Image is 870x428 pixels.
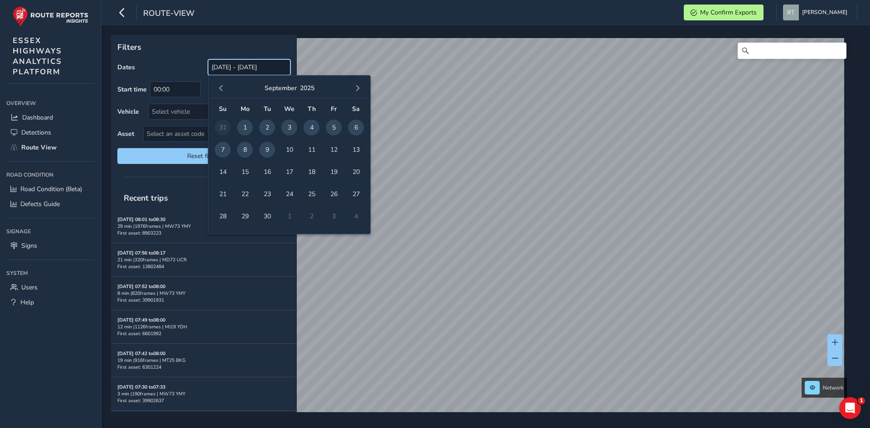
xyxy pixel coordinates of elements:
[823,384,844,391] span: Network
[117,384,165,390] strong: [DATE] 07:30 to 07:33
[13,6,88,27] img: rr logo
[6,225,95,238] div: Signage
[237,208,253,224] span: 29
[144,126,275,141] span: Select an asset code
[21,241,37,250] span: Signs
[802,5,847,20] span: [PERSON_NAME]
[241,105,250,113] span: Mo
[124,152,284,160] span: Reset filters
[117,148,290,164] button: Reset filters
[6,182,95,197] a: Road Condition (Beta)
[265,84,297,92] button: September
[117,230,161,236] span: First asset: 8903223
[331,105,337,113] span: Fr
[259,164,275,180] span: 16
[117,41,290,53] p: Filters
[215,164,231,180] span: 14
[839,397,861,419] iframe: Intercom live chat
[237,164,253,180] span: 15
[304,120,319,135] span: 4
[117,130,134,138] label: Asset
[117,216,165,223] strong: [DATE] 08:01 to 08:30
[783,5,799,20] img: diamond-layout
[259,142,275,158] span: 9
[6,280,95,295] a: Users
[117,263,164,270] span: First asset: 13802484
[326,164,342,180] span: 19
[6,238,95,253] a: Signs
[237,120,253,135] span: 1
[219,105,227,113] span: Su
[114,38,844,423] canvas: Map
[304,142,319,158] span: 11
[858,397,865,404] span: 1
[237,142,253,158] span: 8
[348,120,364,135] span: 6
[20,298,34,307] span: Help
[21,128,51,137] span: Detections
[215,208,231,224] span: 28
[6,140,95,155] a: Route View
[264,105,271,113] span: Tu
[308,105,316,113] span: Th
[143,8,194,20] span: route-view
[684,5,764,20] button: My Confirm Exports
[117,350,165,357] strong: [DATE] 07:42 to 08:00
[117,317,165,323] strong: [DATE] 07:49 to 08:00
[281,164,297,180] span: 17
[20,185,82,193] span: Road Condition (Beta)
[259,120,275,135] span: 2
[21,283,38,292] span: Users
[117,330,161,337] span: First asset: 6601992
[352,105,360,113] span: Sa
[117,297,164,303] span: First asset: 39901931
[117,85,147,94] label: Start time
[117,357,290,364] div: 19 min | 916 frames | MT25 BKG
[117,63,135,72] label: Dates
[326,120,342,135] span: 5
[348,186,364,202] span: 27
[259,186,275,202] span: 23
[117,186,174,210] span: Recent trips
[738,43,846,59] input: Search
[117,256,290,263] div: 21 min | 320 frames | MD72 UCR
[117,250,165,256] strong: [DATE] 07:56 to 08:17
[281,186,297,202] span: 24
[117,364,161,370] span: First asset: 6301224
[117,290,290,297] div: 8 min | 820 frames | MW73 YMY
[284,105,295,113] span: We
[6,96,95,110] div: Overview
[117,397,164,404] span: First asset: 39902637
[326,186,342,202] span: 26
[348,142,364,158] span: 13
[237,186,253,202] span: 22
[117,390,290,397] div: 3 min | 190 frames | MW73 YMY
[20,200,60,208] span: Defects Guide
[117,323,290,330] div: 12 min | 1126 frames | MJ19 YDH
[326,142,342,158] span: 12
[6,295,95,310] a: Help
[117,223,290,230] div: 29 min | 1976 frames | MW73 YMY
[281,120,297,135] span: 3
[215,142,231,158] span: 7
[300,84,314,92] button: 2025
[700,8,757,17] span: My Confirm Exports
[22,113,53,122] span: Dashboard
[259,208,275,224] span: 30
[783,5,851,20] button: [PERSON_NAME]
[348,164,364,180] span: 20
[21,143,57,152] span: Route View
[6,197,95,212] a: Defects Guide
[304,186,319,202] span: 25
[6,125,95,140] a: Detections
[215,186,231,202] span: 21
[281,142,297,158] span: 10
[149,104,275,119] div: Select vehicle
[6,168,95,182] div: Road Condition
[304,164,319,180] span: 18
[13,35,62,77] span: ESSEX HIGHWAYS ANALYTICS PLATFORM
[6,110,95,125] a: Dashboard
[117,283,165,290] strong: [DATE] 07:52 to 08:00
[117,107,139,116] label: Vehicle
[6,266,95,280] div: System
